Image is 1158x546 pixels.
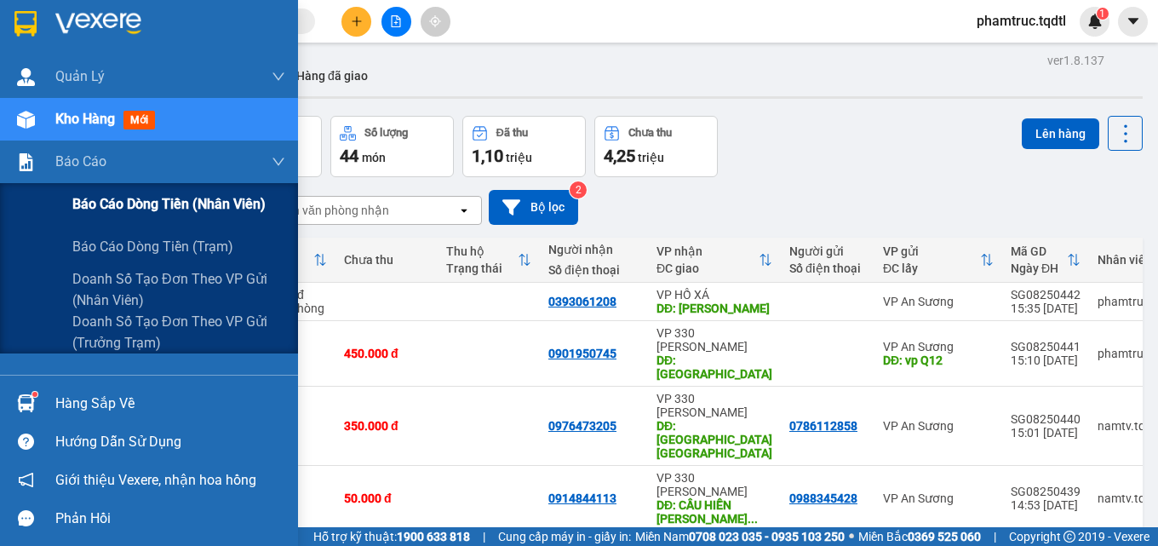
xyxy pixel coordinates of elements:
[17,68,35,86] img: warehouse-icon
[55,469,256,491] span: Giới thiệu Vexere, nhận hoa hồng
[72,311,285,353] span: Doanh số tạo đơn theo VP gửi (trưởng trạm)
[17,111,35,129] img: warehouse-icon
[1118,7,1148,37] button: caret-down
[883,340,994,353] div: VP An Sương
[1022,118,1099,149] button: Lên hàng
[7,70,83,86] span: Lấy:
[849,533,854,540] span: ⚪️
[55,429,285,455] div: Hướng dẫn sử dụng
[1011,244,1067,258] div: Mã GD
[548,347,616,360] div: 0901950745
[457,204,471,217] svg: open
[656,262,759,275] div: ĐC giao
[506,151,532,164] span: triệu
[381,7,411,37] button: file-add
[438,238,540,283] th: Toggle SortBy
[18,510,34,526] span: message
[340,146,358,166] span: 44
[397,530,470,543] strong: 1900 633 818
[5,112,30,131] span: CR:
[55,391,285,417] div: Hàng sắp về
[1047,51,1104,70] div: ver 1.8.137
[72,112,133,131] span: 150.000
[1011,426,1081,440] div: 15:01 [DATE]
[604,146,635,166] span: 4,25
[55,506,285,532] div: Phản hồi
[128,49,221,68] span: 0886417036
[344,253,429,267] div: Chưa thu
[656,326,772,353] div: VP 330 [PERSON_NAME]
[498,527,631,546] span: Cung cấp máy in - giấy in:
[472,146,503,166] span: 1,10
[7,28,125,66] p: Gửi:
[17,394,35,412] img: warehouse-icon
[128,71,249,105] span: Giao:
[994,527,996,546] span: |
[344,347,429,360] div: 450.000 đ
[908,530,981,543] strong: 0369 525 060
[18,434,34,450] span: question-circle
[32,68,83,87] span: vp Q12
[1011,340,1081,353] div: SG08250441
[489,190,578,225] button: Bộ lọc
[17,153,35,171] img: solution-icon
[1087,14,1103,29] img: icon-new-feature
[1126,14,1141,29] span: caret-down
[364,127,408,139] div: Số lượng
[656,244,759,258] div: VP nhận
[883,295,994,308] div: VP An Sương
[1011,288,1081,302] div: SG08250442
[272,70,285,83] span: down
[1002,238,1089,283] th: Toggle SortBy
[1011,353,1081,367] div: 15:10 [DATE]
[656,498,772,526] div: DĐ: CẦU HIỀN LƯƠNG QUẢNG TRỊ
[1011,412,1081,426] div: SG08250440
[351,15,363,27] span: plus
[883,491,994,505] div: VP An Sương
[55,151,106,172] span: Báo cáo
[689,530,845,543] strong: 0708 023 035 - 0935 103 250
[390,15,402,27] span: file-add
[656,392,772,419] div: VP 330 [PERSON_NAME]
[14,11,37,37] img: logo-vxr
[72,268,285,311] span: Doanh số tạo đơn theo VP gửi (nhân viên)
[874,238,1002,283] th: Toggle SortBy
[330,116,454,177] button: Số lượng44món
[656,419,772,460] div: DĐ: TX QUẢNG TRỊ
[128,9,249,47] p: Nhận:
[789,419,857,433] div: 0786112858
[1011,485,1081,498] div: SG08250439
[55,66,105,87] span: Quản Lý
[123,111,155,129] span: mới
[429,15,441,27] span: aim
[272,202,389,219] div: Chọn văn phòng nhận
[656,288,772,302] div: VP HỒ XÁ
[446,244,518,258] div: Thu hộ
[883,244,980,258] div: VP gửi
[1099,8,1105,20] span: 1
[1011,498,1081,512] div: 14:53 [DATE]
[128,87,249,106] span: [PERSON_NAME]
[34,112,43,131] span: 0
[656,471,772,498] div: VP 330 [PERSON_NAME]
[72,193,266,215] span: Báo cáo dòng tiền (nhân viên)
[789,491,857,505] div: 0988345428
[18,472,34,488] span: notification
[656,302,772,315] div: DĐ: Hồ Xá
[1097,8,1109,20] sup: 1
[462,116,586,177] button: Đã thu1,10 triệu
[789,244,866,258] div: Người gửi
[362,151,386,164] span: món
[344,419,429,433] div: 350.000 đ
[628,127,672,139] div: Chưa thu
[421,7,450,37] button: aim
[1011,302,1081,315] div: 15:35 [DATE]
[313,527,470,546] span: Hỗ trợ kỹ thuật:
[883,262,980,275] div: ĐC lấy
[1063,531,1075,543] span: copyright
[963,10,1080,32] span: phamtruc.tqdtl
[656,353,772,381] div: DĐ: Đông Hà
[55,111,115,127] span: Kho hàng
[548,295,616,308] div: 0393061208
[32,392,37,397] sup: 1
